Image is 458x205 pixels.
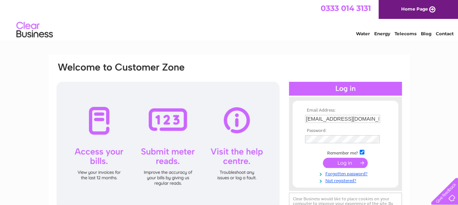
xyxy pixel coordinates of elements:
th: Email Address: [303,108,388,113]
a: Telecoms [395,31,416,36]
a: Contact [436,31,454,36]
a: Energy [374,31,390,36]
a: Forgotten password? [305,170,388,177]
a: Not registered? [305,177,388,184]
a: Blog [421,31,431,36]
div: Clear Business is a trading name of Verastar Limited (registered in [GEOGRAPHIC_DATA] No. 3667643... [57,4,402,35]
a: 0333 014 3131 [321,4,371,13]
input: Submit [323,158,368,168]
a: Water [356,31,370,36]
th: Password: [303,128,388,133]
td: Remember me? [303,149,388,156]
img: logo.png [16,19,53,41]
